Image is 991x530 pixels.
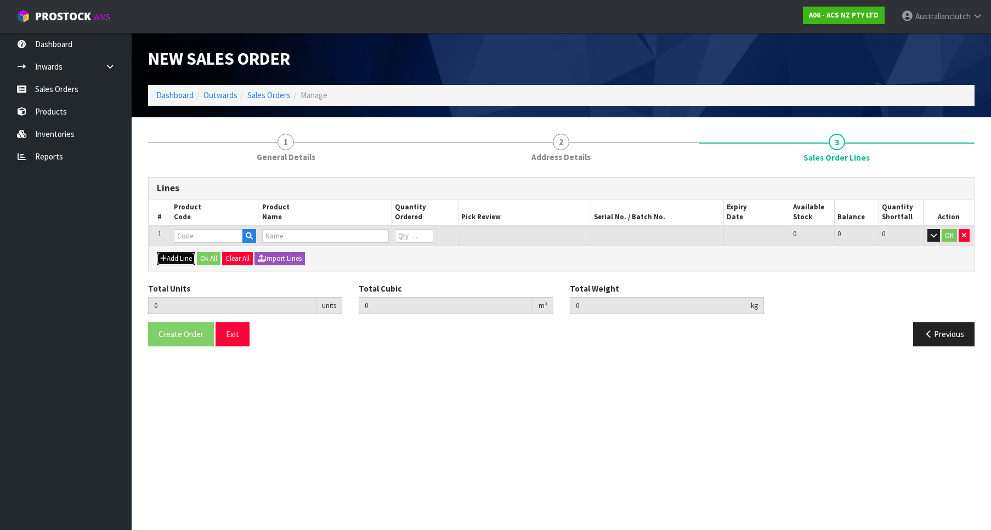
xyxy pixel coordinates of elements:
div: m³ [533,297,553,315]
button: OK [942,229,957,242]
button: Clear All [222,252,253,265]
h3: Lines [157,183,966,193]
input: Total Cubic [359,297,533,314]
th: Action [923,200,974,226]
span: 2 [553,134,569,150]
th: Serial No. / Batch No. [591,200,724,226]
span: Address Details [531,151,591,163]
button: Exit [216,322,250,346]
th: Product Code [171,200,259,226]
span: 0 [837,229,841,238]
th: Quantity Ordered [392,200,458,226]
th: # [149,200,171,226]
div: kg [745,297,764,315]
small: WMS [93,12,110,22]
span: 1 [158,229,161,238]
button: Previous [913,322,975,346]
a: Dashboard [156,90,194,100]
th: Pick Review [458,200,591,226]
a: Sales Orders [247,90,291,100]
span: Sales Order Lines [148,169,975,355]
input: Total Units [148,297,316,314]
button: Import Lines [254,252,305,265]
button: Ok All [197,252,220,265]
label: Total Cubic [359,283,401,294]
label: Total Weight [570,283,619,294]
button: Create Order [148,322,214,346]
div: units [316,297,342,315]
input: Code [174,229,243,243]
span: 3 [829,134,845,150]
span: 0 [882,229,885,238]
span: General Details [257,151,315,163]
span: 1 [278,134,294,150]
span: Australianclutch [915,11,971,21]
span: New Sales Order [148,48,290,70]
label: Total Units [148,283,190,294]
span: ProStock [35,9,91,24]
input: Qty Ordered [395,229,433,243]
button: Add Line [157,252,195,265]
th: Available Stock [790,200,835,226]
input: Total Weight [570,297,745,314]
input: Name [262,229,389,243]
th: Product Name [259,200,392,226]
span: Manage [301,90,327,100]
strong: A06 - ACS NZ PTY LTD [809,10,879,20]
span: Create Order [158,329,203,339]
th: Expiry Date [724,200,790,226]
th: Quantity Shortfall [879,200,923,226]
a: Outwards [203,90,237,100]
img: cube-alt.png [16,9,30,23]
span: 0 [793,229,796,238]
th: Balance [835,200,879,226]
span: Sales Order Lines [803,152,870,163]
